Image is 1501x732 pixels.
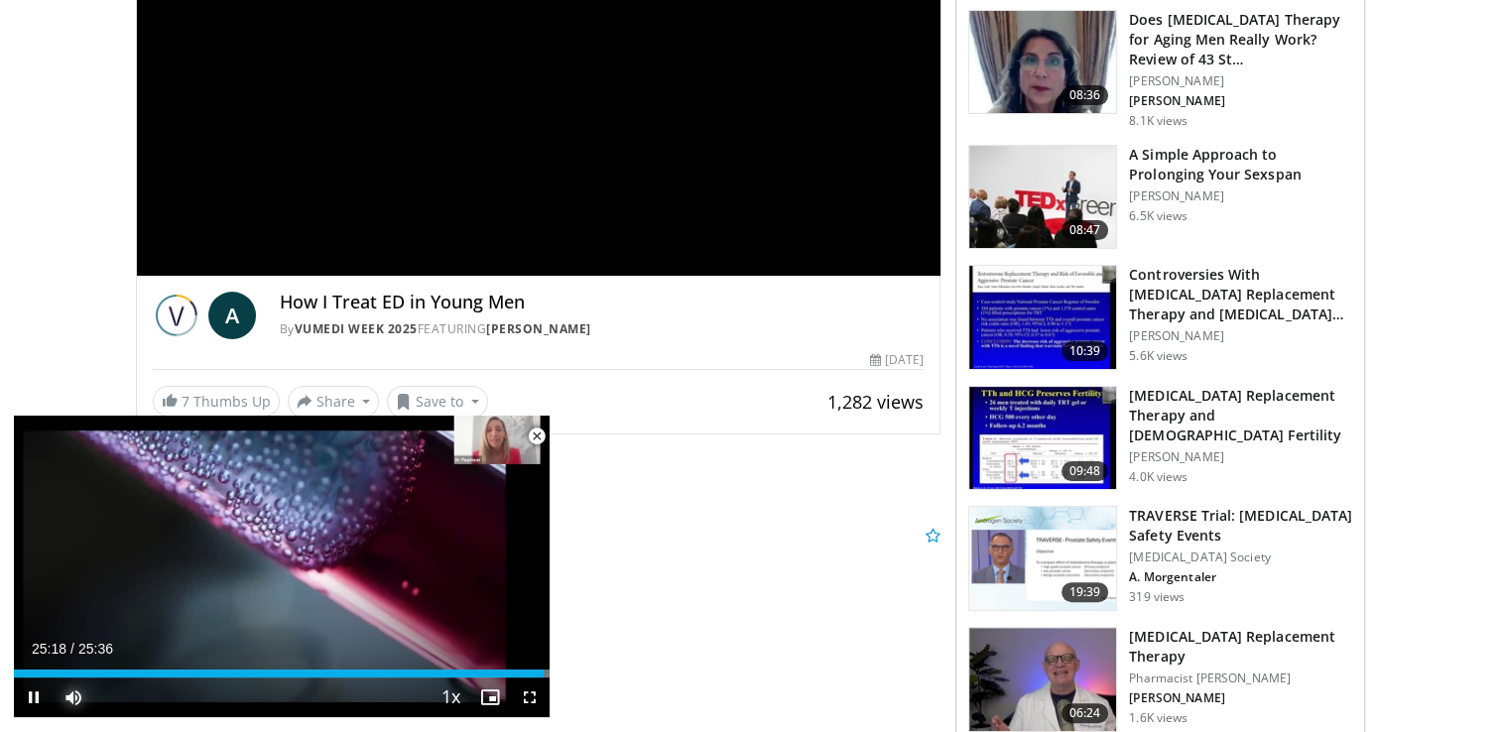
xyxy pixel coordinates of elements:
button: Share [288,386,380,418]
span: 25:36 [78,641,113,657]
p: A. Morgentaler [1129,569,1352,585]
h3: TRAVERSE Trial: [MEDICAL_DATA] Safety Events [1129,506,1352,546]
h3: [MEDICAL_DATA] Replacement Therapy and [DEMOGRAPHIC_DATA] Fertility [1129,386,1352,445]
p: [PERSON_NAME] [1129,188,1352,204]
img: 4d4bce34-7cbb-4531-8d0c-5308a71d9d6c.150x105_q85_crop-smart_upscale.jpg [969,11,1116,114]
h3: Does [MEDICAL_DATA] Therapy for Aging Men Really Work? Review of 43 St… [1129,10,1352,69]
a: A [208,292,256,339]
img: e23de6d5-b3cf-4de1-8780-c4eec047bbc0.150x105_q85_crop-smart_upscale.jpg [969,628,1116,731]
p: Pharmacist [PERSON_NAME] [1129,671,1352,686]
button: Enable picture-in-picture mode [470,677,510,717]
p: [PERSON_NAME] [1129,93,1352,109]
span: / [70,641,74,657]
button: Close [517,416,557,457]
button: Fullscreen [510,677,550,717]
button: Save to [387,386,488,418]
img: Vumedi Week 2025 [153,292,200,339]
p: 319 views [1129,589,1185,605]
button: Pause [14,677,54,717]
a: 19:39 TRAVERSE Trial: [MEDICAL_DATA] Safety Events [MEDICAL_DATA] Society A. Morgentaler 319 views [968,506,1352,611]
p: What is the app called? [195,548,941,571]
span: 19:39 [1062,582,1109,602]
a: 10:39 Controversies With [MEDICAL_DATA] Replacement Therapy and [MEDICAL_DATA] Can… [PERSON_NAME]... [968,265,1352,370]
span: 06:24 [1062,703,1109,723]
div: Progress Bar [14,670,550,677]
p: [PERSON_NAME] [1129,73,1352,89]
p: 4.0K views [1129,469,1188,485]
img: c4bd4661-e278-4c34-863c-57c104f39734.150x105_q85_crop-smart_upscale.jpg [969,146,1116,249]
h3: A Simple Approach to Prolonging Your Sexspan [1129,145,1352,184]
p: 6.5K views [1129,208,1188,224]
a: [PERSON_NAME] [486,320,591,337]
p: [PERSON_NAME] [1129,449,1352,465]
button: Playback Rate [431,677,470,717]
span: 1,282 views [827,390,924,414]
span: 7 [182,392,189,411]
div: [DATE] [870,351,924,369]
span: 10:39 [1062,341,1109,361]
h3: Controversies With [MEDICAL_DATA] Replacement Therapy and [MEDICAL_DATA] Can… [1129,265,1352,324]
p: [PERSON_NAME] [1129,328,1352,344]
h3: [MEDICAL_DATA] Replacement Therapy [1129,627,1352,667]
img: 9812f22f-d817-4923-ae6c-a42f6b8f1c21.png.150x105_q85_crop-smart_upscale.png [969,507,1116,610]
p: 1.6K views [1129,710,1188,726]
p: [MEDICAL_DATA] Society [1129,549,1352,565]
h4: How I Treat ED in Young Men [280,292,925,313]
a: 06:24 [MEDICAL_DATA] Replacement Therapy Pharmacist [PERSON_NAME] [PERSON_NAME] 1.6K views [968,627,1352,732]
span: 08:36 [1062,85,1109,105]
span: 25:18 [32,641,66,657]
a: 08:47 A Simple Approach to Prolonging Your Sexspan [PERSON_NAME] 6.5K views [968,145,1352,250]
a: Vumedi Week 2025 [295,320,418,337]
img: 418933e4-fe1c-4c2e-be56-3ce3ec8efa3b.150x105_q85_crop-smart_upscale.jpg [969,266,1116,369]
span: 09:48 [1062,461,1109,481]
div: By FEATURING [280,320,925,338]
button: Mute [54,677,93,717]
a: 09:48 [MEDICAL_DATA] Replacement Therapy and [DEMOGRAPHIC_DATA] Fertility [PERSON_NAME] 4.0K views [968,386,1352,491]
span: 08:47 [1062,220,1109,240]
p: 5.6K views [1129,348,1188,364]
a: 08:36 Does [MEDICAL_DATA] Therapy for Aging Men Really Work? Review of 43 St… [PERSON_NAME] [PERS... [968,10,1352,129]
video-js: Video Player [14,416,550,718]
p: [PERSON_NAME] [1129,690,1352,706]
p: 8.1K views [1129,113,1188,129]
a: 7 Thumbs Up [153,386,280,417]
img: 58e29ddd-d015-4cd9-bf96-f28e303b730c.150x105_q85_crop-smart_upscale.jpg [969,387,1116,490]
